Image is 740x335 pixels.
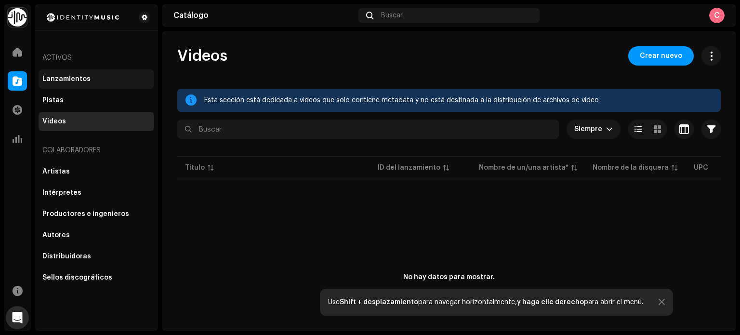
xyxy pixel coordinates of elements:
input: Buscar [177,120,559,139]
div: Sellos discográficos [42,274,112,281]
button: Crear nuevo [628,46,694,66]
div: No hay datos para mostrar. [403,272,495,282]
div: Use para navegar horizontalmente, para abrir el menú. [328,298,643,306]
div: Intérpretes [42,189,81,197]
span: Siempre [574,120,606,139]
div: Open Intercom Messenger [6,306,29,329]
strong: y haga clic derecho [517,299,584,306]
re-m-nav-item: Sellos discográficos [39,268,154,287]
strong: Shift + desplazamiento [340,299,418,306]
re-m-nav-item: Intérpretes [39,183,154,202]
div: Lanzamientos [42,75,91,83]
re-m-nav-item: Pistas [39,91,154,110]
re-m-nav-item: Videos [39,112,154,131]
div: Videos [42,118,66,125]
div: Productores e ingenieros [42,210,129,218]
div: C [709,8,725,23]
div: Autores [42,231,70,239]
span: Buscar [381,12,403,19]
re-m-nav-item: Lanzamientos [39,69,154,89]
re-m-nav-item: Productores e ingenieros [39,204,154,224]
div: dropdown trigger [606,120,613,139]
re-a-nav-header: Activos [39,46,154,69]
div: Artistas [42,168,70,175]
span: Videos [177,46,227,66]
re-m-nav-item: Autores [39,226,154,245]
div: Distribuidoras [42,253,91,260]
re-m-nav-item: Distribuidoras [39,247,154,266]
span: Crear nuevo [640,46,682,66]
div: Catálogo [173,12,355,19]
div: Pistas [42,96,64,104]
img: 2d8271db-5505-4223-b535-acbbe3973654 [42,12,123,23]
img: 0f74c21f-6d1c-4dbc-9196-dbddad53419e [8,8,27,27]
div: Esta sección está dedicada a videos que solo contiene metadata y no está destinada a la distribuc... [204,94,713,106]
re-a-nav-header: Colaboradores [39,139,154,162]
re-m-nav-item: Artistas [39,162,154,181]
